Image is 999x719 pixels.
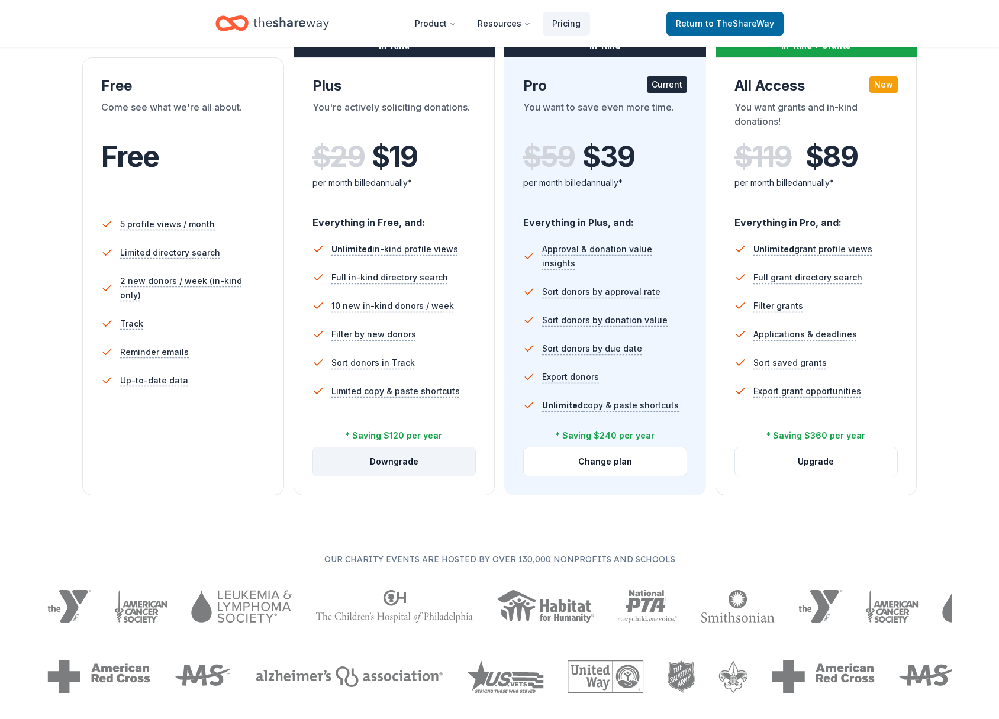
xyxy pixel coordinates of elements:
span: Unlimited [542,400,583,410]
div: * Saving $120 per year [346,428,442,443]
p: Our charity events are hosted by over 130,000 nonprofits and schools [47,552,952,566]
span: $ 19 [372,140,418,173]
img: United Way [568,660,643,693]
div: per month billed annually* [523,176,687,190]
a: Home [215,9,329,37]
button: Resources [468,12,540,36]
div: per month billed annually* [734,176,898,190]
span: 2 new donors / week (in-kind only) [120,274,265,302]
span: Full in-kind directory search [331,270,448,285]
div: Free [101,76,265,95]
span: Export grant opportunities [753,384,861,398]
img: American Cancer Society [114,590,168,623]
span: Limited copy & paste shortcuts [331,384,460,398]
span: in-kind profile views [331,244,458,254]
img: YMCA [798,590,842,623]
img: MS [898,660,956,693]
span: Reminder emails [120,345,189,359]
span: Limited directory search [120,246,220,260]
button: Change plan [524,447,687,476]
img: US Vets [466,660,544,693]
div: New [869,76,898,93]
span: to TheShareWay [705,18,774,28]
span: Unlimited [753,244,794,254]
div: You're actively soliciting donations. [312,100,476,133]
div: Pro [523,76,687,95]
div: Current [647,76,687,93]
img: Boy Scouts of America [718,660,748,693]
img: Habitat for Humanity [497,590,594,623]
span: $ 89 [805,140,858,173]
span: 5 profile views / month [120,217,215,231]
img: American Red Cross [772,660,875,693]
img: Leukemia & Lymphoma Society [191,590,291,623]
span: $ 39 [582,140,634,173]
button: Downgrade [313,447,476,476]
span: grant profile views [753,244,872,254]
div: * Saving $360 per year [766,428,865,443]
img: YMCA [47,590,91,623]
span: Sort saved grants [753,356,827,370]
img: The Salvation Army [668,660,695,693]
span: Sort donors by donation value [542,313,668,327]
div: Come see what we're all about. [101,100,265,133]
div: * Saving $240 per year [556,428,655,443]
span: 10 new in-kind donors / week [331,299,454,313]
img: Smithsonian [701,590,775,623]
div: All Access [734,76,898,95]
div: per month billed annually* [312,176,476,190]
span: Applications & deadlines [753,327,857,341]
span: Export donors [542,370,599,384]
img: American Red Cross [47,660,150,693]
span: Approval & donation value insights [542,242,687,270]
div: Everything in Pro, and: [734,205,898,230]
span: Filter grants [753,299,803,313]
span: Up-to-date data [120,373,188,388]
span: Free [101,139,159,174]
span: Sort donors by approval rate [542,285,660,299]
img: MS [174,660,232,693]
a: Returnto TheShareWay [666,12,784,36]
div: You want grants and in-kind donations! [734,100,898,133]
span: Full grant directory search [753,270,862,285]
span: copy & paste shortcuts [542,400,679,410]
span: Sort donors in Track [331,356,415,370]
span: Return [676,17,774,31]
img: National PTA [618,590,678,623]
span: Unlimited [331,244,372,254]
button: Product [405,12,466,36]
button: Upgrade [735,447,898,476]
img: American Cancer Society [865,590,919,623]
div: You want to save even more time. [523,100,687,133]
div: Everything in Free, and: [312,205,476,230]
div: Plus [312,76,476,95]
div: Everything in Plus, and: [523,205,687,230]
span: Track [120,317,143,331]
a: Pricing [543,12,590,36]
span: Sort donors by due date [542,341,642,356]
img: Alzheimers Association [256,666,443,687]
nav: Main [405,9,590,37]
span: Filter by new donors [331,327,416,341]
img: The Children's Hospital of Philadelphia [315,590,473,623]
